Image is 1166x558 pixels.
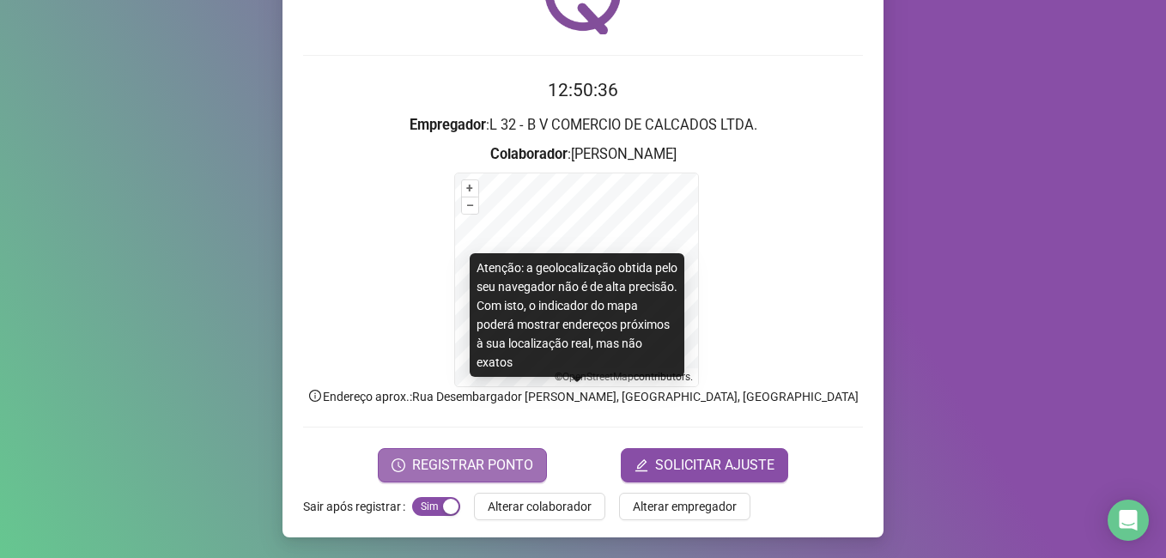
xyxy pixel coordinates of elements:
[303,493,412,520] label: Sair após registrar
[378,448,547,482] button: REGISTRAR PONTO
[655,455,774,476] span: SOLICITAR AJUSTE
[562,371,634,383] a: OpenStreetMap
[303,114,863,136] h3: : L 32 - B V COMERCIO DE CALCADOS LTDA.
[307,388,323,403] span: info-circle
[412,455,533,476] span: REGISTRAR PONTO
[548,80,618,100] time: 12:50:36
[410,117,486,133] strong: Empregador
[392,458,405,472] span: clock-circle
[462,197,478,214] button: –
[621,448,788,482] button: editSOLICITAR AJUSTE
[633,497,737,516] span: Alterar empregador
[462,180,478,197] button: +
[555,371,693,383] li: © contributors.
[474,493,605,520] button: Alterar colaborador
[488,497,592,516] span: Alterar colaborador
[635,458,648,472] span: edit
[303,387,863,406] p: Endereço aprox. : Rua Desembargador [PERSON_NAME], [GEOGRAPHIC_DATA], [GEOGRAPHIC_DATA]
[619,493,750,520] button: Alterar empregador
[490,146,568,162] strong: Colaborador
[1108,500,1149,541] div: Open Intercom Messenger
[303,143,863,166] h3: : [PERSON_NAME]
